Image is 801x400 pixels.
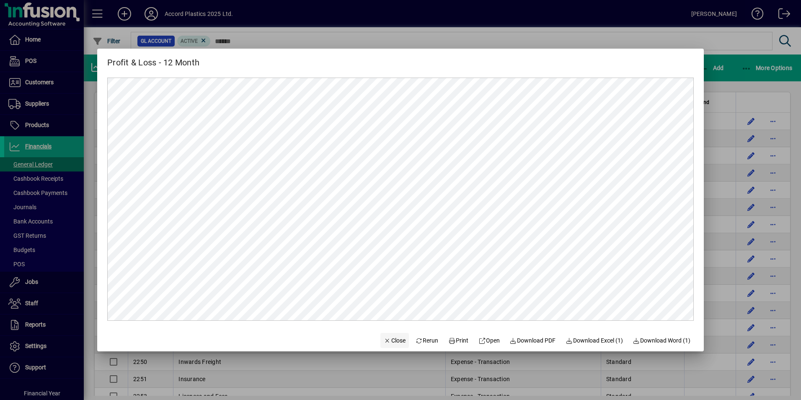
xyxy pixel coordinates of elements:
[445,333,472,348] button: Print
[448,336,468,345] span: Print
[475,333,503,348] a: Open
[506,333,559,348] a: Download PDF
[510,336,556,345] span: Download PDF
[384,336,406,345] span: Close
[380,333,409,348] button: Close
[633,336,691,345] span: Download Word (1)
[562,333,626,348] button: Download Excel (1)
[630,333,694,348] button: Download Word (1)
[97,49,209,69] h2: Profit & Loss - 12 Month
[416,336,439,345] span: Rerun
[566,336,623,345] span: Download Excel (1)
[478,336,500,345] span: Open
